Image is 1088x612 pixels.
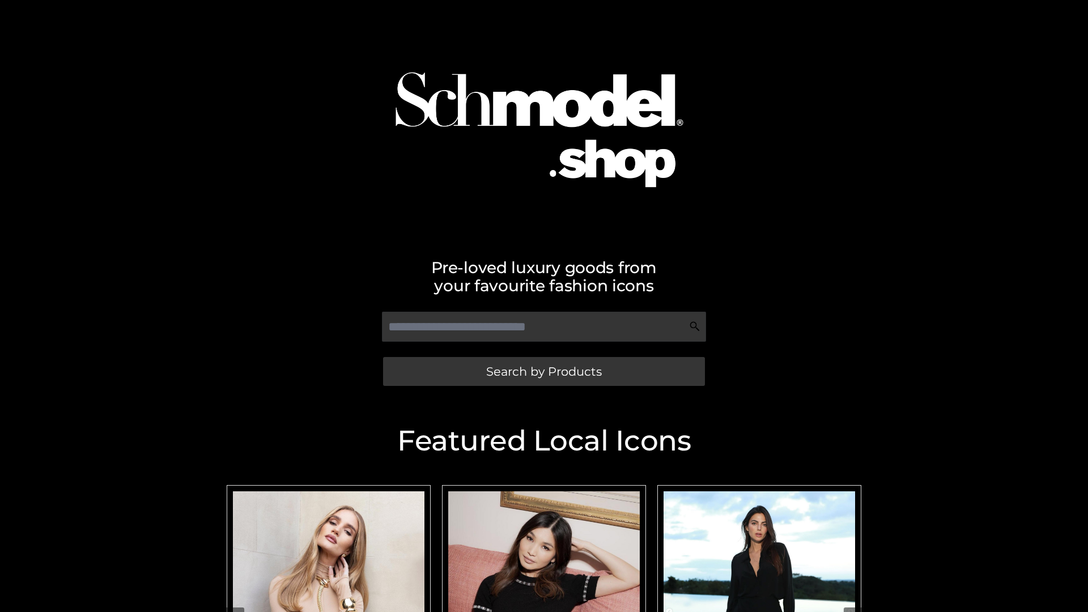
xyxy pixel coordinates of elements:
h2: Pre-loved luxury goods from your favourite fashion icons [221,258,867,295]
h2: Featured Local Icons​ [221,427,867,455]
span: Search by Products [486,365,602,377]
img: Search Icon [689,321,700,332]
a: Search by Products [383,357,705,386]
